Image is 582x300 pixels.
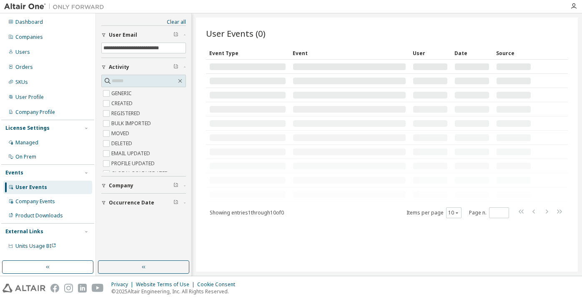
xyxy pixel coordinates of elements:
[101,58,186,76] button: Activity
[197,281,240,288] div: Cookie Consent
[15,49,30,55] div: Users
[15,139,38,146] div: Managed
[293,46,406,60] div: Event
[173,199,178,206] span: Clear filter
[111,139,134,149] label: DELETED
[5,125,50,131] div: License Settings
[454,46,489,60] div: Date
[15,34,43,40] div: Companies
[111,129,131,139] label: MOVED
[111,88,133,98] label: GENERIC
[15,19,43,25] div: Dashboard
[469,207,509,218] span: Page n.
[15,212,63,219] div: Product Downloads
[210,209,284,216] span: Showing entries 1 through 10 of 0
[15,242,56,250] span: Units Usage BI
[111,159,156,169] label: PROFILE UPDATED
[15,109,55,116] div: Company Profile
[173,182,178,189] span: Clear filter
[3,284,45,292] img: altair_logo.svg
[50,284,59,292] img: facebook.svg
[111,281,136,288] div: Privacy
[406,207,462,218] span: Items per page
[15,94,44,101] div: User Profile
[64,284,73,292] img: instagram.svg
[5,169,23,176] div: Events
[111,108,142,118] label: REGISTERED
[15,184,47,191] div: User Events
[92,284,104,292] img: youtube.svg
[4,3,108,11] img: Altair One
[136,281,197,288] div: Website Terms of Use
[15,79,28,86] div: SKUs
[111,288,240,295] p: © 2025 Altair Engineering, Inc. All Rights Reserved.
[173,64,178,71] span: Clear filter
[109,64,129,71] span: Activity
[101,194,186,212] button: Occurrence Date
[109,199,154,206] span: Occurrence Date
[5,228,43,235] div: External Links
[111,118,153,129] label: BULK IMPORTED
[111,169,170,179] label: GLOBAL ROLE UPDATED
[111,149,152,159] label: EMAIL UPDATED
[101,19,186,25] a: Clear all
[101,26,186,44] button: User Email
[15,198,55,205] div: Company Events
[209,46,286,60] div: Event Type
[413,46,448,60] div: User
[15,64,33,71] div: Orders
[111,98,134,108] label: CREATED
[448,209,459,216] button: 10
[101,176,186,195] button: Company
[109,32,137,38] span: User Email
[15,154,36,160] div: On Prem
[173,32,178,38] span: Clear filter
[206,28,266,39] span: User Events (0)
[496,46,531,60] div: Source
[109,182,133,189] span: Company
[78,284,87,292] img: linkedin.svg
